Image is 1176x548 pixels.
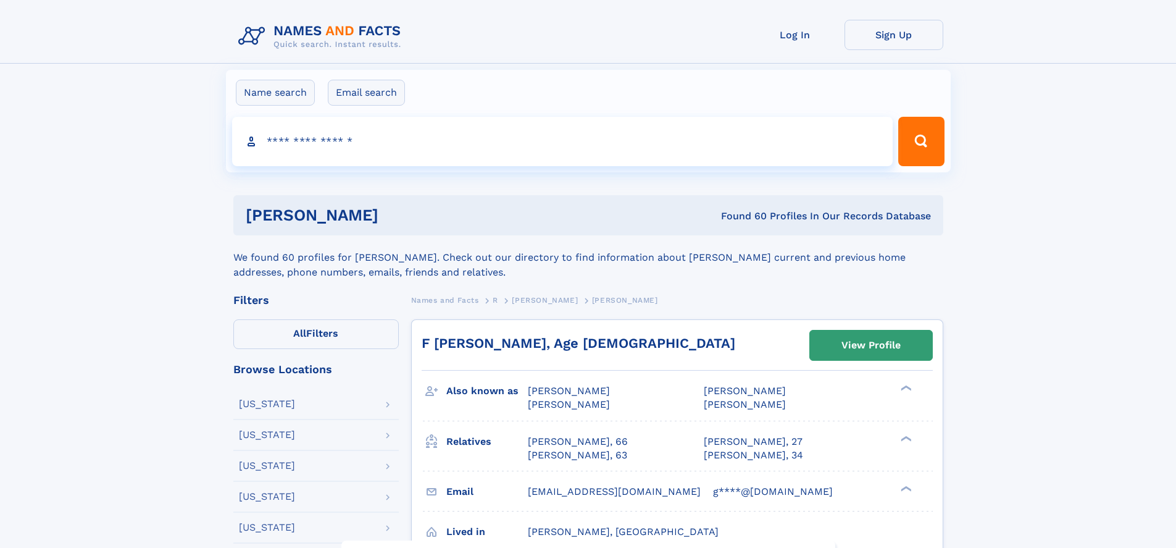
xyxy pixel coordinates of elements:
[493,296,498,305] span: R
[704,398,786,410] span: [PERSON_NAME]
[328,80,405,106] label: Email search
[549,209,931,223] div: Found 60 Profiles In Our Records Database
[233,319,399,349] label: Filters
[528,385,610,397] span: [PERSON_NAME]
[704,449,803,462] a: [PERSON_NAME], 34
[512,292,578,308] a: [PERSON_NAME]
[446,431,528,452] h3: Relatives
[233,20,411,53] img: Logo Names and Facts
[446,381,528,402] h3: Also known as
[704,435,803,449] a: [PERSON_NAME], 27
[232,117,893,166] input: search input
[446,521,528,542] h3: Lived in
[528,449,627,462] a: [PERSON_NAME], 63
[233,295,399,306] div: Filters
[233,235,943,280] div: We found 60 profiles for [PERSON_NAME]. Check out our directory to find information about [PERSON...
[528,486,701,497] span: [EMAIL_ADDRESS][DOMAIN_NAME]
[411,292,479,308] a: Names and Facts
[236,80,315,106] label: Name search
[746,20,844,50] a: Log In
[898,484,912,492] div: ❯
[293,327,306,339] span: All
[239,399,295,409] div: [US_STATE]
[239,430,295,440] div: [US_STATE]
[528,435,628,449] a: [PERSON_NAME], 66
[239,523,295,533] div: [US_STATE]
[898,434,912,442] div: ❯
[898,117,944,166] button: Search Button
[704,385,786,397] span: [PERSON_NAME]
[233,364,399,375] div: Browse Locations
[844,20,943,50] a: Sign Up
[810,331,932,360] a: View Profile
[841,331,901,360] div: View Profile
[239,461,295,471] div: [US_STATE]
[512,296,578,305] span: [PERSON_NAME]
[528,526,719,537] span: [PERSON_NAME], [GEOGRAPHIC_DATA]
[898,384,912,392] div: ❯
[422,335,735,351] a: F [PERSON_NAME], Age [DEMOGRAPHIC_DATA]
[528,398,610,410] span: [PERSON_NAME]
[592,296,658,305] span: [PERSON_NAME]
[446,481,528,502] h3: Email
[246,208,550,223] h1: [PERSON_NAME]
[239,492,295,502] div: [US_STATE]
[493,292,498,308] a: R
